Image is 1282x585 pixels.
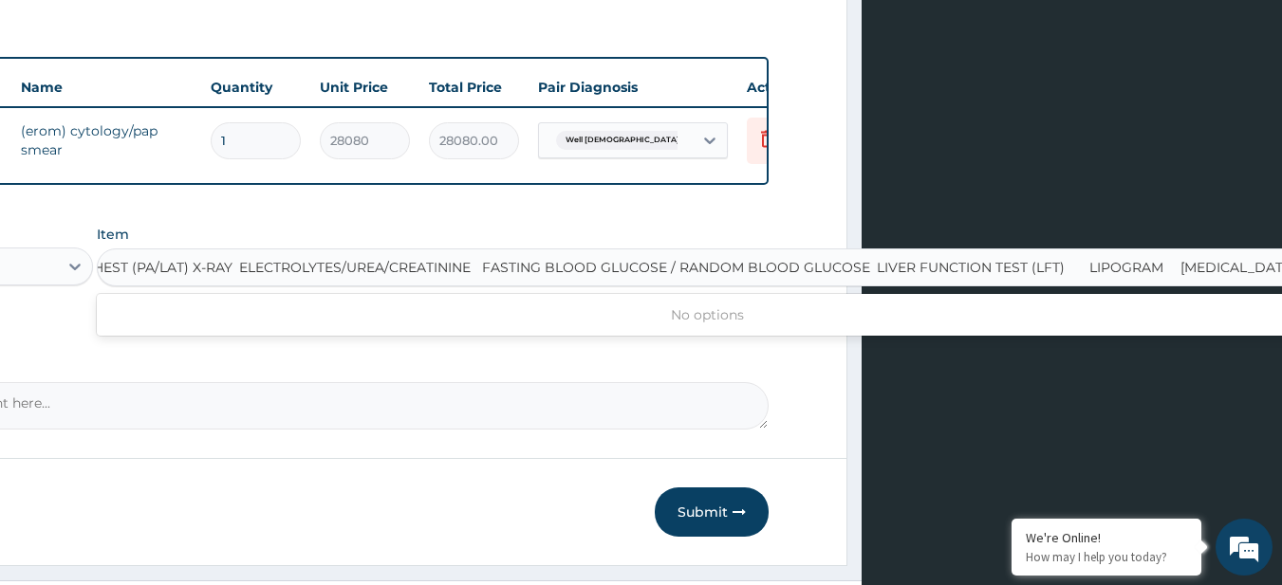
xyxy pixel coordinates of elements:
textarea: Type your message and hit 'Enter' [9,386,362,452]
div: Chat with us now [99,106,319,131]
span: We're online! [110,173,262,364]
label: Item [97,225,129,244]
td: (erom) cytology/pap smear [11,112,201,169]
span: Well [DEMOGRAPHIC_DATA] adult [556,131,711,150]
th: Pair Diagnosis [529,68,737,106]
th: Name [11,68,201,106]
th: Unit Price [310,68,419,106]
th: Quantity [201,68,310,106]
div: Minimize live chat window [311,9,357,55]
th: Total Price [419,68,529,106]
th: Actions [737,68,832,106]
img: d_794563401_company_1708531726252_794563401 [35,95,77,142]
div: We're Online! [1026,529,1187,546]
button: Submit [655,487,769,537]
p: How may I help you today? [1026,549,1187,565]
